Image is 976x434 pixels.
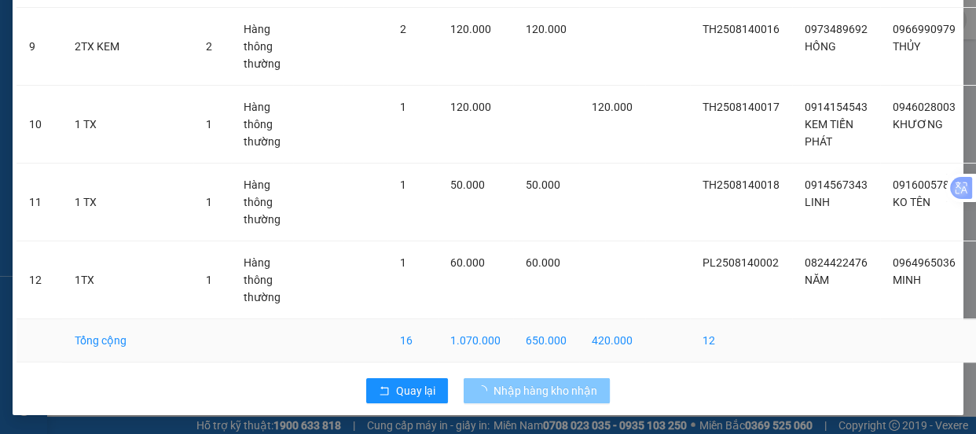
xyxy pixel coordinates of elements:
span: rollback [379,385,390,398]
span: 1 [206,274,212,286]
span: loading [476,385,494,396]
span: 120.000 [450,101,491,113]
button: rollbackQuay lại [366,378,448,403]
td: 1TX [62,241,193,319]
div: 0973489692 [184,90,343,108]
span: 2 [206,40,212,53]
td: 1 TX [62,86,193,164]
span: KO TÊN [893,196,930,208]
span: 50.000 [526,178,560,191]
span: 2 [400,23,406,35]
span: 0824422476 [805,256,868,269]
span: 60.000 [450,256,485,269]
td: Tổng cộng [62,319,193,362]
span: 0973489692 [805,23,868,35]
span: 1 [206,196,212,208]
td: 650.000 [513,319,579,362]
span: TH2508140018 [703,178,780,191]
td: Hàng thông thường [231,164,293,241]
td: Hàng thông thường [231,8,293,86]
td: 16 [387,319,438,362]
span: TH2508140016 [703,23,780,35]
span: 0916005782 [893,178,956,191]
td: Hàng thông thường [231,86,293,164]
span: 50.000 [450,178,485,191]
div: [GEOGRAPHIC_DATA] [184,13,343,49]
td: 9 [17,8,62,86]
span: 0966990979 [893,23,956,35]
span: 1 [206,118,212,131]
span: NĂM [805,274,829,286]
span: MINH [893,274,921,286]
span: LINH [805,196,830,208]
span: PL2508140002 [703,256,779,269]
div: HỒNG [184,49,343,68]
td: 12 [17,241,62,319]
span: 120.000 [526,23,567,35]
span: Gửi: [13,13,38,30]
td: 1.070.000 [438,319,513,362]
span: Nhập hàng kho nhận [494,382,597,399]
td: 420.000 [579,319,645,362]
span: HỒNG [805,40,836,53]
button: Nhập hàng kho nhận [464,378,610,403]
span: 120.000 [450,23,491,35]
span: Quay lại [396,382,435,399]
td: 12 [690,319,792,362]
span: 0914567343 [805,178,868,191]
span: 0914154543 [805,101,868,113]
div: THỦY [13,49,173,68]
span: 1 [400,178,406,191]
span: Nhận: [184,13,222,30]
span: THỦY [893,40,920,53]
span: 120.000 [592,101,633,113]
span: 1 [400,101,406,113]
td: 10 [17,86,62,164]
span: 0964965036 [893,256,956,269]
td: 2TX KEM [62,8,193,86]
td: 1 TX [62,164,193,241]
span: TH2508140017 [703,101,780,113]
td: Hàng thông thường [231,241,293,319]
div: [GEOGRAPHIC_DATA] [13,13,173,49]
span: KHƯƠNG [893,118,943,131]
span: 0946028003 [893,101,956,113]
div: 0973489692 [184,68,343,90]
span: KEM TIẾN PHÁT [805,118,853,148]
span: 1 [400,256,406,269]
span: 60.000 [526,256,560,269]
td: 11 [17,164,62,241]
div: 0966990979 [13,68,173,90]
